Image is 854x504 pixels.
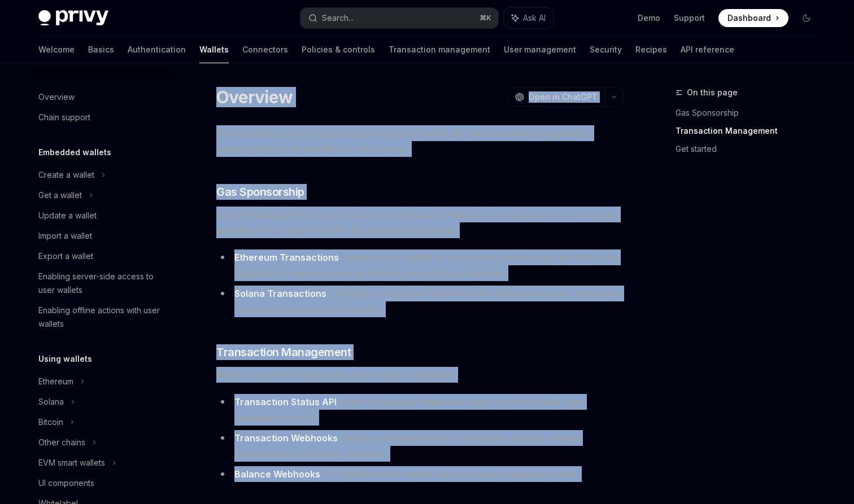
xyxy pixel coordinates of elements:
button: Search...⌘K [300,8,498,28]
li: : Configure a fee payer wallet to cover transaction costs, making the blockchain experience frict... [216,286,624,317]
div: Chain support [38,111,90,124]
a: Basics [88,36,114,63]
a: Policies & controls [302,36,375,63]
div: Update a wallet [38,209,97,222]
a: Wallets [199,36,229,63]
div: Export a wallet [38,249,93,263]
h1: Overview [216,87,293,107]
span: Dashboard [727,12,771,24]
span: On this page [687,86,738,99]
a: Dashboard [718,9,788,27]
li: : Fetch transaction details and status via API to keep your application in sync. [216,394,624,426]
a: Enabling server-side access to user wallets [29,266,174,300]
button: Open in ChatGPT [508,87,604,107]
div: Create a wallet [38,168,94,182]
li: : Receive notifications when transaction statuses change (broadcasted, confirmed, reverted). [216,430,624,462]
strong: Transaction Webhooks [234,432,338,444]
li: : Create smart wallets for your users and sponsor gas fees using paymasters, allowing users to tr... [216,249,624,281]
a: Import a wallet [29,226,174,246]
img: dark logo [38,10,108,26]
a: Get started [676,140,825,158]
strong: Solana Transactions [234,288,326,299]
a: Update a wallet [29,205,174,226]
h5: Embedded wallets [38,146,111,159]
span: Privy provides a comprehensive set of tools to handle gas fees and asset management, making inter... [216,125,624,157]
span: One of the biggest friction points for new users is the need to own cryptocurrency to pay for gas... [216,207,624,238]
button: Toggle dark mode [798,9,816,27]
a: Gas Sponsorship [676,104,825,122]
strong: Balance Webhooks [234,468,320,480]
div: Overview [38,90,75,104]
a: Welcome [38,36,75,63]
div: Get a wallet [38,189,82,202]
a: Authentication [128,36,186,63]
div: Enabling server-side access to user wallets [38,270,167,297]
h5: Using wallets [38,352,92,366]
div: Bitcoin [38,415,63,429]
span: Ask AI [523,12,546,24]
a: API reference [681,36,734,63]
a: Connectors [242,36,288,63]
div: Enabling offline actions with user wallets [38,304,167,331]
a: Enabling offline actions with user wallets [29,300,174,334]
span: Transaction Management [216,344,351,360]
span: Gas Sponsorship [216,184,304,200]
a: UI components [29,473,174,493]
a: User management [504,36,576,63]
a: Demo [638,12,660,24]
div: UI components [38,476,94,490]
a: Chain support [29,107,174,128]
a: Recipes [635,36,667,63]
a: Export a wallet [29,246,174,266]
div: EVM smart wallets [38,456,105,470]
li: : Get notified when wallets send or receive registered assets. [216,466,624,482]
a: Overview [29,87,174,107]
div: Solana [38,395,64,409]
span: ⌘ K [480,14,491,23]
a: Security [590,36,622,63]
a: Support [674,12,705,24]
div: Other chains [38,436,85,449]
div: Import a wallet [38,229,92,243]
div: Search... [322,11,354,25]
button: Ask AI [504,8,554,28]
span: Monitor and track transactions across your application: [216,367,624,383]
span: Open in ChatGPT [529,91,598,103]
strong: Ethereum Transactions [234,252,339,263]
a: Transaction management [389,36,490,63]
strong: Transaction Status API [234,396,337,407]
a: Transaction Management [676,122,825,140]
div: Ethereum [38,375,73,388]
